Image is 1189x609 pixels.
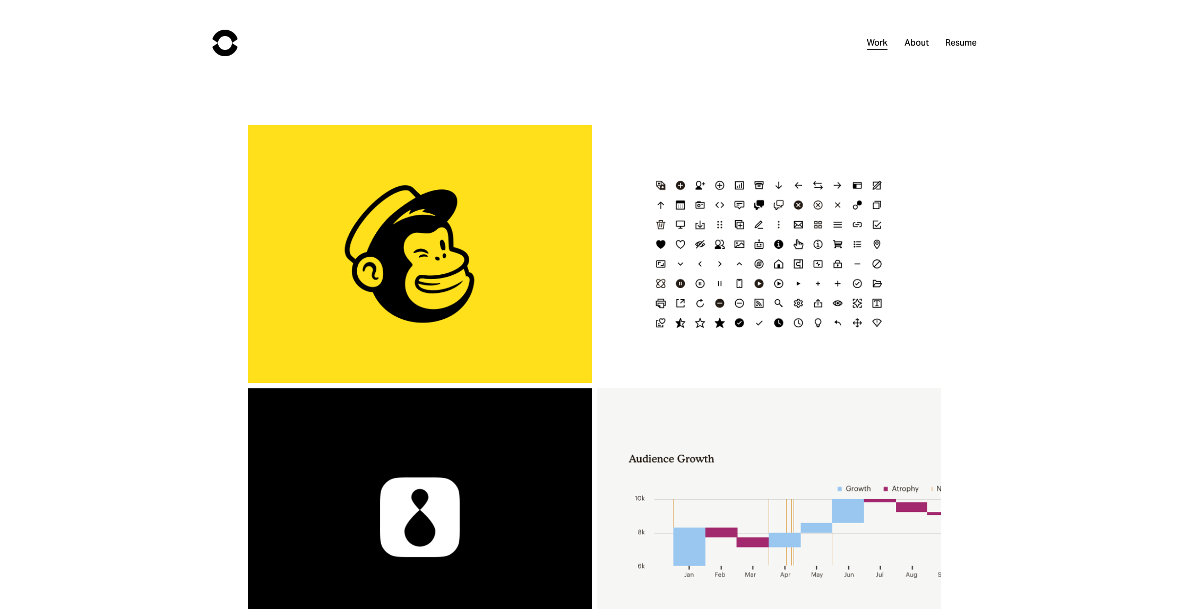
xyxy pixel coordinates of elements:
[867,36,888,51] a: Work
[248,125,592,383] a: 1 Click Automations
[597,125,941,383] a: Mailchimp Icon Refresh
[212,30,238,56] img: Chad Urbanick
[904,36,929,51] a: About
[945,36,977,51] a: Resume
